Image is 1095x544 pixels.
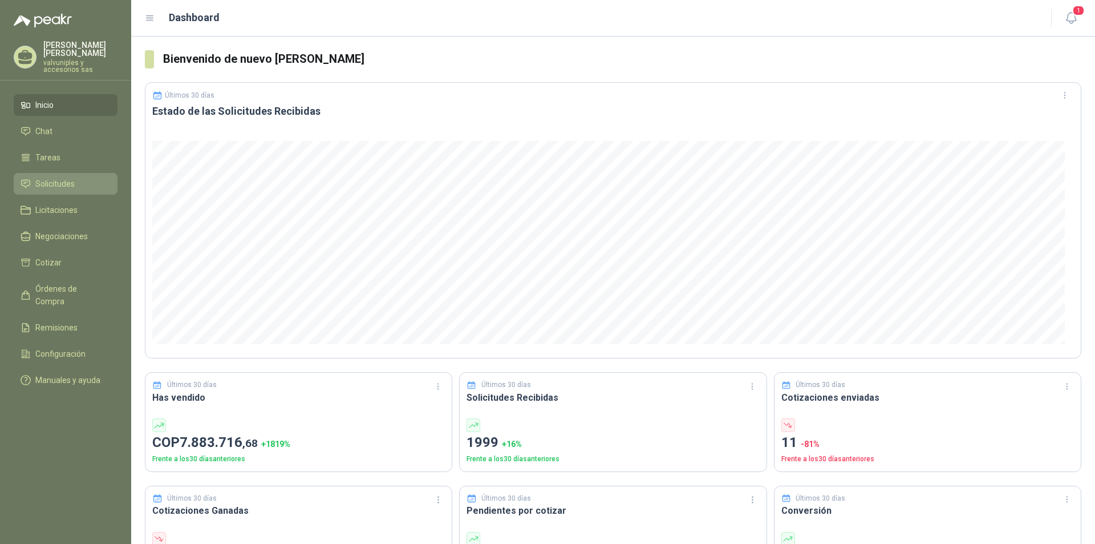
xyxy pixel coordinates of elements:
p: Últimos 30 días [167,380,217,390]
span: Negociaciones [35,230,88,243]
p: [PERSON_NAME] [PERSON_NAME] [43,41,117,57]
span: Tareas [35,151,60,164]
button: 1 [1061,8,1081,29]
span: Solicitudes [35,178,75,190]
h3: Estado de las Solicitudes Recibidas [152,104,1074,118]
p: COP [152,432,445,454]
span: Chat [35,125,52,138]
h3: Solicitudes Recibidas [467,390,759,405]
h3: Pendientes por cotizar [467,503,759,518]
span: Remisiones [35,321,78,334]
p: 11 [781,432,1074,454]
a: Órdenes de Compra [14,278,117,312]
span: Órdenes de Compra [35,283,107,308]
a: Solicitudes [14,173,117,195]
a: Inicio [14,94,117,116]
a: Tareas [14,147,117,168]
span: 1 [1072,5,1085,16]
span: Cotizar [35,256,62,269]
a: Cotizar [14,252,117,273]
a: Chat [14,120,117,142]
p: 1999 [467,432,759,454]
span: Manuales y ayuda [35,374,100,386]
span: + 16 % [502,440,522,449]
h1: Dashboard [169,10,220,26]
h3: Cotizaciones Ganadas [152,503,445,518]
p: Últimos 30 días [165,91,214,99]
p: Frente a los 30 días anteriores [781,454,1074,465]
span: ,68 [242,437,258,450]
span: Inicio [35,99,54,111]
p: Últimos 30 días [167,493,217,504]
p: Últimos 30 días [481,493,531,504]
a: Licitaciones [14,199,117,221]
span: + 1819 % [261,440,290,449]
img: Logo peakr [14,14,72,27]
h3: Conversión [781,503,1074,518]
span: Licitaciones [35,204,78,216]
a: Configuración [14,343,117,365]
p: valvuniples y accesorios sas [43,59,117,73]
span: Configuración [35,348,86,360]
span: 7.883.716 [180,434,258,450]
p: Frente a los 30 días anteriores [152,454,445,465]
a: Remisiones [14,317,117,339]
h3: Has vendido [152,390,445,405]
a: Manuales y ayuda [14,369,117,391]
span: -81 % [801,440,820,449]
p: Frente a los 30 días anteriores [467,454,759,465]
h3: Bienvenido de nuevo [PERSON_NAME] [163,50,1081,68]
p: Últimos 30 días [796,380,845,390]
a: Negociaciones [14,225,117,247]
p: Últimos 30 días [796,493,845,504]
h3: Cotizaciones enviadas [781,390,1074,405]
p: Últimos 30 días [481,380,531,390]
